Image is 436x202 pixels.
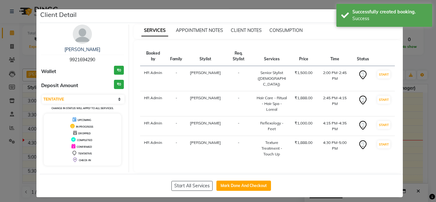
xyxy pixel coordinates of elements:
[176,27,223,33] span: APPOINTMENT NOTES
[256,140,287,157] div: Texture Treatment - Touch Up
[377,71,390,79] button: START
[78,132,91,135] span: DROPPED
[291,47,316,66] th: Price
[140,66,167,91] td: HR Admin
[225,116,252,136] td: -
[231,27,262,33] span: CLIENT NOTES
[64,47,100,52] a: [PERSON_NAME]
[166,66,186,91] td: -
[79,159,91,162] span: CHECK-IN
[352,9,427,15] div: Successfully created booking.
[225,136,252,161] td: -
[352,15,427,22] div: Success
[190,70,221,75] span: [PERSON_NAME]
[252,47,291,66] th: Services
[77,145,92,148] span: CONFIRMED
[114,80,124,89] h3: ₹0
[353,47,373,66] th: Status
[51,107,114,110] small: Change in status will apply to all services.
[225,47,252,66] th: Req. Stylist
[295,140,312,146] div: ₹1,888.00
[166,91,186,116] td: -
[316,66,353,91] td: 2:00 PM-2:45 PM
[316,116,353,136] td: 4:15 PM-4:35 PM
[78,152,92,155] span: TENTATIVE
[190,121,221,125] span: [PERSON_NAME]
[295,120,312,126] div: ₹1,000.00
[171,181,213,191] button: Start All Services
[316,47,353,66] th: Time
[140,136,167,161] td: HR Admin
[140,116,167,136] td: HR Admin
[190,95,221,100] span: [PERSON_NAME]
[256,95,287,112] div: Hair Care - Ritual - Hair Spa - Loreal
[186,47,225,66] th: Stylist
[256,70,287,87] div: Senior Stylist ([DEMOGRAPHIC_DATA])
[140,91,167,116] td: HR Admin
[190,140,221,145] span: [PERSON_NAME]
[166,136,186,161] td: -
[141,25,168,36] span: SERVICES
[295,95,312,101] div: ₹1,888.00
[78,118,91,122] span: UPCOMING
[70,57,95,63] span: 9921694290
[166,47,186,66] th: Family
[216,181,271,191] button: Mark Done And Checkout
[76,125,93,128] span: IN PROGRESS
[41,82,78,89] span: Deposit Amount
[166,116,186,136] td: -
[225,66,252,91] td: -
[40,10,77,19] h5: Client Detail
[256,120,287,132] div: Reflexology - Feet
[73,25,92,44] img: avatar
[269,27,303,33] span: CONSUMPTION
[316,136,353,161] td: 4:30 PM-5:00 PM
[77,138,92,142] span: COMPLETED
[377,140,390,148] button: START
[377,121,390,129] button: START
[377,96,390,104] button: START
[114,66,124,75] h3: ₹0
[316,91,353,116] td: 2:45 PM-4:15 PM
[225,91,252,116] td: -
[140,47,167,66] th: Booked by
[295,70,312,76] div: ₹1,500.00
[41,68,56,75] span: Wallet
